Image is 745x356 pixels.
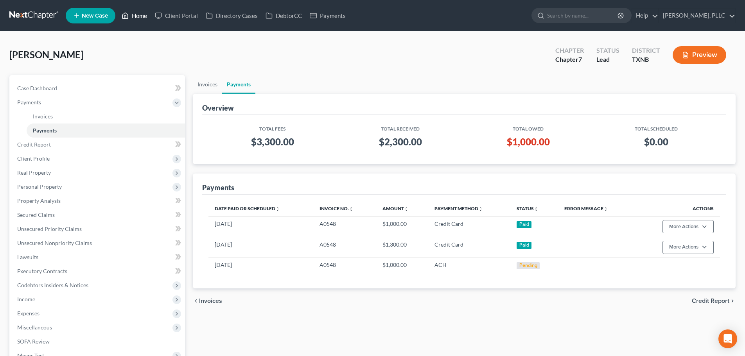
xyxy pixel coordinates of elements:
[692,298,729,304] span: Credit Report
[404,207,409,211] i: unfold_more
[662,220,714,233] button: More Actions
[33,127,57,134] span: Payments
[11,208,185,222] a: Secured Claims
[17,211,55,218] span: Secured Claims
[17,296,35,302] span: Income
[564,206,608,211] a: Error Messageunfold_more
[343,136,458,148] h3: $2,300.00
[17,141,51,148] span: Credit Report
[517,262,540,269] div: Pending
[428,258,510,273] td: ACH
[11,222,185,236] a: Unsecured Priority Claims
[547,8,619,23] input: Search by name...
[596,55,619,64] div: Lead
[632,55,660,64] div: TXNB
[208,258,313,273] td: [DATE]
[692,298,736,304] button: Credit Report chevron_right
[382,206,409,211] a: Amountunfold_more
[222,75,255,94] a: Payments
[729,298,736,304] i: chevron_right
[596,46,619,55] div: Status
[313,258,376,273] td: A0548
[578,55,582,63] span: 7
[9,49,83,60] span: [PERSON_NAME]
[673,46,726,64] button: Preview
[11,138,185,152] a: Credit Report
[376,258,428,273] td: $1,000.00
[215,206,280,211] a: Date Paid or Scheduledunfold_more
[82,13,108,19] span: New Case
[275,207,280,211] i: unfold_more
[320,206,354,211] a: Invoice No.unfold_more
[11,264,185,278] a: Executory Contracts
[17,99,41,106] span: Payments
[659,9,735,23] a: [PERSON_NAME], PLLC
[634,201,720,216] th: Actions
[11,81,185,95] a: Case Dashboard
[17,225,82,232] span: Unsecured Priority Claims
[262,9,306,23] a: DebtorCC
[202,9,262,23] a: Directory Cases
[17,338,50,345] span: SOFA Review
[17,183,62,190] span: Personal Property
[17,169,51,176] span: Real Property
[592,121,720,132] th: Total Scheduled
[517,221,531,228] div: Paid
[632,46,660,55] div: District
[478,207,483,211] i: unfold_more
[11,335,185,349] a: SOFA Review
[17,310,39,317] span: Expenses
[470,136,586,148] h3: $1,000.00
[555,46,584,55] div: Chapter
[17,324,52,331] span: Miscellaneous
[17,155,50,162] span: Client Profile
[215,136,330,148] h3: $3,300.00
[193,75,222,94] a: Invoices
[534,207,539,211] i: unfold_more
[428,216,510,237] td: Credit Card
[306,9,350,23] a: Payments
[17,197,61,204] span: Property Analysis
[202,103,234,113] div: Overview
[662,241,714,254] button: More Actions
[632,9,658,23] a: Help
[11,250,185,264] a: Lawsuits
[17,85,57,91] span: Case Dashboard
[151,9,202,23] a: Client Portal
[208,121,336,132] th: Total Fees
[11,194,185,208] a: Property Analysis
[555,55,584,64] div: Chapter
[428,237,510,258] td: Credit Card
[199,298,222,304] span: Invoices
[313,237,376,258] td: A0548
[17,254,38,260] span: Lawsuits
[464,121,592,132] th: Total Owed
[27,109,185,123] a: Invoices
[517,206,539,211] a: Statusunfold_more
[17,268,67,274] span: Executory Contracts
[27,123,185,138] a: Payments
[17,282,88,288] span: Codebtors Insiders & Notices
[193,298,222,304] button: chevron_left Invoices
[193,298,199,304] i: chevron_left
[33,113,53,120] span: Invoices
[718,329,737,348] div: Open Intercom Messenger
[11,236,185,250] a: Unsecured Nonpriority Claims
[517,242,531,249] div: Paid
[434,206,483,211] a: Payment Methodunfold_more
[603,207,608,211] i: unfold_more
[17,240,92,246] span: Unsecured Nonpriority Claims
[349,207,354,211] i: unfold_more
[336,121,464,132] th: Total Received
[376,216,428,237] td: $1,000.00
[208,237,313,258] td: [DATE]
[202,183,234,192] div: Payments
[313,216,376,237] td: A0548
[376,237,428,258] td: $1,300.00
[118,9,151,23] a: Home
[208,216,313,237] td: [DATE]
[598,136,714,148] h3: $0.00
